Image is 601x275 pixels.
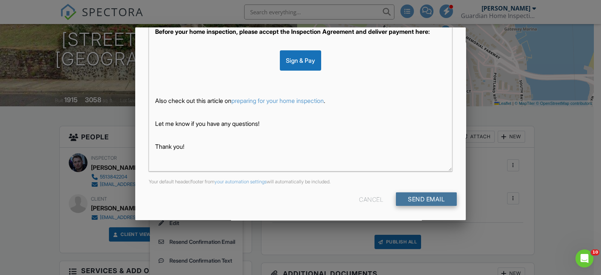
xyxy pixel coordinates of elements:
input: Send Email [396,192,457,206]
div: Sign & Pay [280,50,321,71]
p: Also check out this article on . [155,97,446,105]
div: Cancel [359,192,383,206]
strong: Before your home inspection, please accept the Inspection Agreement and deliver payment here: [155,28,430,35]
div: Your default header/footer from will automatically be included. [144,179,457,185]
p: Thank you! [155,142,446,151]
a: your automation settings [214,179,267,184]
iframe: Intercom live chat [575,249,593,267]
a: preparing for your home inspection [231,97,324,104]
a: Sign & Pay [280,57,321,64]
p: Let me know if you have any questions! [155,119,446,128]
span: 10 [591,249,599,255]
